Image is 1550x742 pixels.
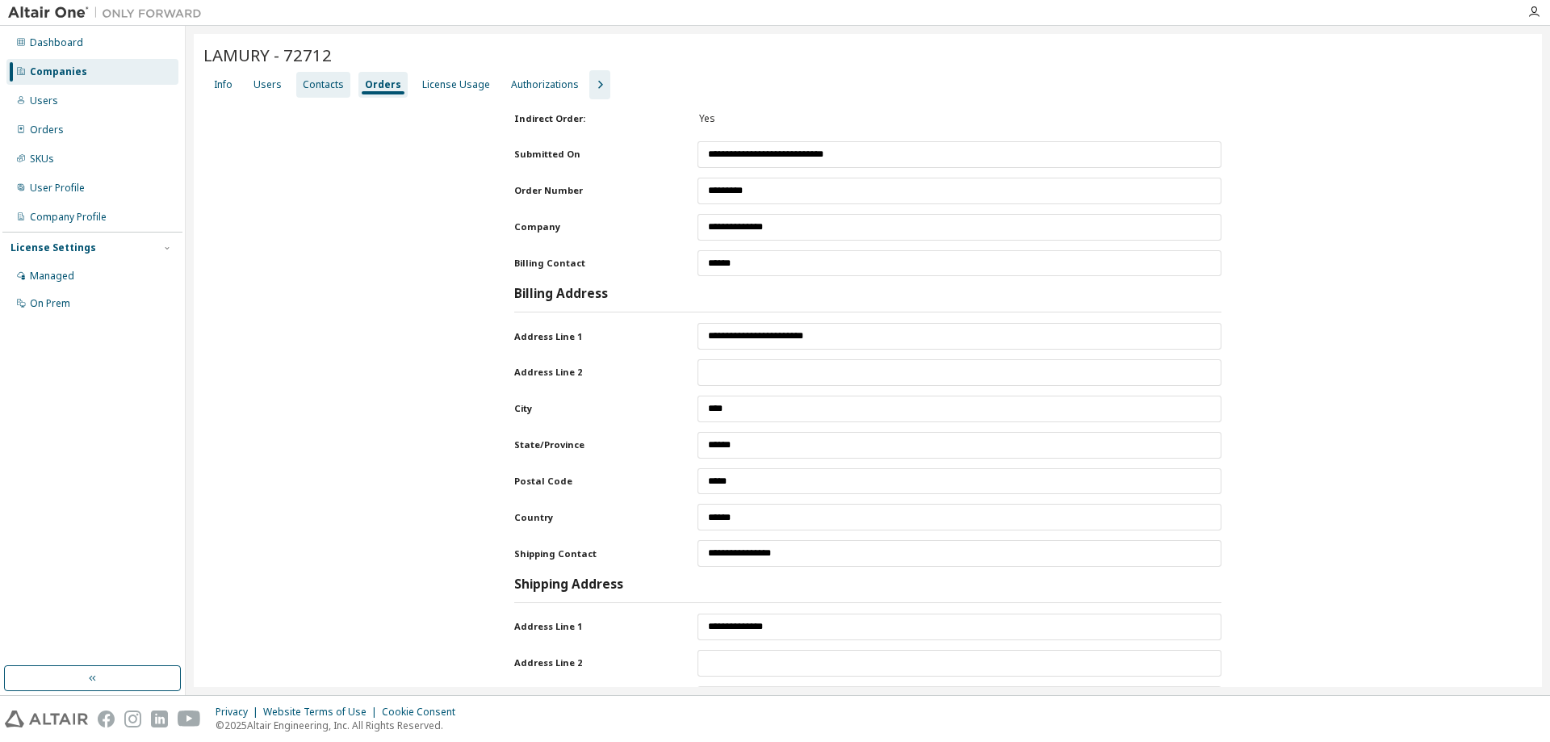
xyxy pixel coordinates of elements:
[216,719,465,732] p: © 2025 Altair Engineering, Inc. All Rights Reserved.
[8,5,210,21] img: Altair One
[514,547,671,560] label: Shipping Contact
[253,78,282,91] div: Users
[30,36,83,49] div: Dashboard
[514,438,671,451] label: State/Province
[303,78,344,91] div: Contacts
[178,711,201,727] img: youtube.svg
[30,94,58,107] div: Users
[30,211,107,224] div: Company Profile
[30,182,85,195] div: User Profile
[514,475,671,488] label: Postal Code
[514,511,671,524] label: Country
[263,706,382,719] div: Website Terms of Use
[514,257,671,270] label: Billing Contact
[214,78,232,91] div: Info
[514,220,671,233] label: Company
[514,286,608,302] h3: Billing Address
[514,656,671,669] label: Address Line 2
[514,402,671,415] label: City
[30,153,54,166] div: SKUs
[514,366,671,379] label: Address Line 2
[514,576,623,593] h3: Shipping Address
[5,711,88,727] img: altair_logo.svg
[382,706,465,719] div: Cookie Consent
[514,112,668,125] label: Indirect Order:
[699,112,1221,125] div: Yes
[514,148,671,161] label: Submitted On
[30,297,70,310] div: On Prem
[203,44,332,66] span: LAMURY - 72712
[422,78,490,91] div: License Usage
[514,620,671,633] label: Address Line 1
[511,78,579,91] div: Authorizations
[30,124,64,136] div: Orders
[514,330,671,343] label: Address Line 1
[30,270,74,283] div: Managed
[30,65,87,78] div: Companies
[365,78,401,91] div: Orders
[514,184,671,197] label: Order Number
[124,711,141,727] img: instagram.svg
[10,241,96,254] div: License Settings
[98,711,115,727] img: facebook.svg
[151,711,168,727] img: linkedin.svg
[216,706,263,719] div: Privacy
